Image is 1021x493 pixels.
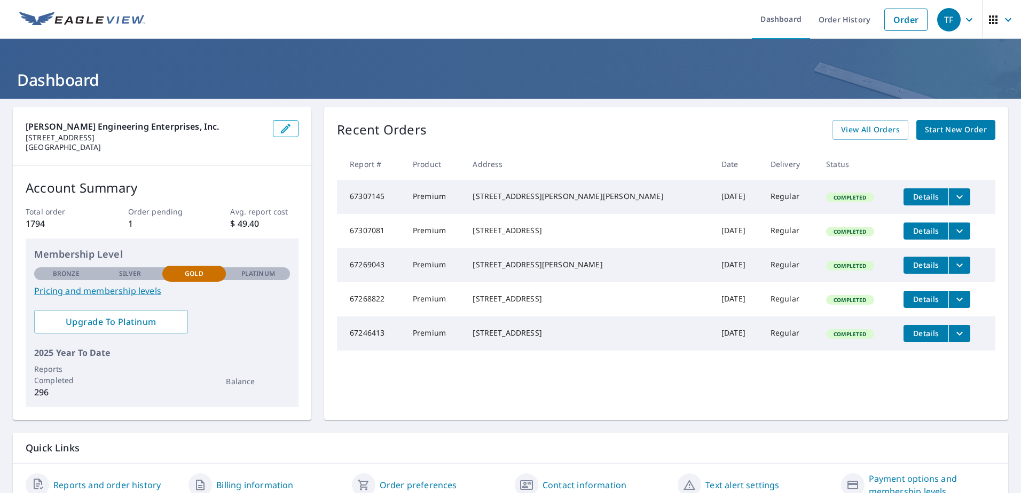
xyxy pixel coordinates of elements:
[473,191,704,202] div: [STREET_ADDRESS][PERSON_NAME][PERSON_NAME]
[128,217,197,230] p: 1
[26,441,995,455] p: Quick Links
[948,291,970,308] button: filesDropdownBtn-67268822
[230,217,299,230] p: $ 49.40
[827,296,873,304] span: Completed
[543,479,626,491] a: Contact information
[34,310,188,333] a: Upgrade To Platinum
[34,386,98,399] p: 296
[337,316,404,351] td: 67246413
[26,142,264,152] p: [GEOGRAPHIC_DATA]
[185,269,203,279] p: Gold
[713,282,762,316] td: [DATE]
[904,325,948,342] button: detailsBtn-67246413
[910,260,942,270] span: Details
[53,479,161,491] a: Reports and order history
[53,269,80,279] p: Bronze
[26,133,264,142] p: [STREET_ADDRESS]
[26,206,94,217] p: Total order
[404,316,464,351] td: Premium
[337,214,404,248] td: 67307081
[226,376,290,387] p: Balance
[762,316,818,351] td: Regular
[827,228,873,235] span: Completed
[948,188,970,205] button: filesDropdownBtn-67307145
[884,9,928,31] a: Order
[827,330,873,338] span: Completed
[404,214,464,248] td: Premium
[827,262,873,269] span: Completed
[910,328,942,338] span: Details
[762,148,818,180] th: Delivery
[464,148,712,180] th: Address
[937,8,961,31] div: TF
[473,259,704,270] div: [STREET_ADDRESS][PERSON_NAME]
[119,269,142,279] p: Silver
[910,226,942,236] span: Details
[34,284,290,297] a: Pricing and membership levels
[827,194,873,201] span: Completed
[13,69,1008,91] h1: Dashboard
[948,222,970,240] button: filesDropdownBtn-67307081
[713,214,762,248] td: [DATE]
[216,479,293,491] a: Billing information
[404,148,464,180] th: Product
[473,328,704,338] div: [STREET_ADDRESS]
[26,178,299,197] p: Account Summary
[904,188,948,205] button: detailsBtn-67307145
[34,247,290,261] p: Membership Level
[713,148,762,180] th: Date
[19,12,145,28] img: EV Logo
[128,206,197,217] p: Order pending
[705,479,779,491] a: Text alert settings
[948,257,970,274] button: filesDropdownBtn-67269043
[404,248,464,282] td: Premium
[380,479,457,491] a: Order preferences
[404,282,464,316] td: Premium
[948,325,970,342] button: filesDropdownBtn-67246413
[713,180,762,214] td: [DATE]
[818,148,895,180] th: Status
[713,316,762,351] td: [DATE]
[337,248,404,282] td: 67269043
[762,282,818,316] td: Regular
[473,293,704,304] div: [STREET_ADDRESS]
[904,222,948,240] button: detailsBtn-67307081
[713,248,762,282] td: [DATE]
[910,192,942,202] span: Details
[841,123,900,137] span: View All Orders
[832,120,908,140] a: View All Orders
[473,225,704,236] div: [STREET_ADDRESS]
[762,248,818,282] td: Regular
[762,214,818,248] td: Regular
[230,206,299,217] p: Avg. report cost
[337,282,404,316] td: 67268822
[241,269,275,279] p: Platinum
[762,180,818,214] td: Regular
[337,180,404,214] td: 67307145
[925,123,987,137] span: Start New Order
[337,148,404,180] th: Report #
[26,217,94,230] p: 1794
[34,346,290,359] p: 2025 Year To Date
[26,120,264,133] p: [PERSON_NAME] Engineering Enterprises, Inc.
[916,120,995,140] a: Start New Order
[43,316,179,328] span: Upgrade To Platinum
[910,294,942,304] span: Details
[34,363,98,386] p: Reports Completed
[904,257,948,274] button: detailsBtn-67269043
[904,291,948,308] button: detailsBtn-67268822
[404,180,464,214] td: Premium
[337,120,427,140] p: Recent Orders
